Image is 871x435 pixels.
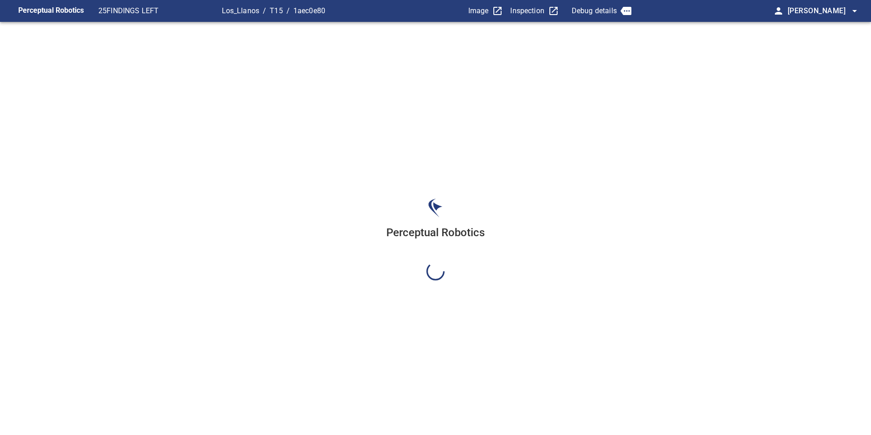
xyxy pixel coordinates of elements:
[468,5,489,16] p: Image
[468,5,503,16] a: Image
[287,5,290,16] span: /
[849,5,860,16] span: arrow_drop_down
[18,4,84,18] figcaption: Perceptual Robotics
[293,6,325,15] a: 1aec0e80
[572,5,617,16] p: Debug details
[222,5,260,16] p: Los_Llanos
[784,2,860,20] button: [PERSON_NAME]
[788,5,860,17] span: [PERSON_NAME]
[510,5,544,16] p: Inspection
[773,5,784,16] span: person
[98,5,222,16] p: 25 FINDINGS LEFT
[428,198,443,217] img: pr
[270,6,282,15] a: T15
[510,5,559,16] a: Inspection
[386,225,485,262] div: Perceptual Robotics
[263,5,266,16] span: /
